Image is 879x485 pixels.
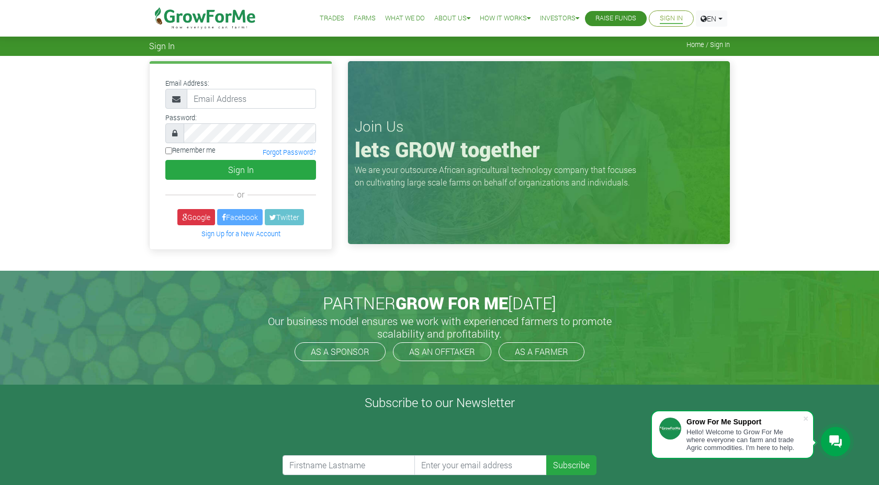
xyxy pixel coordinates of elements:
a: AS AN OFFTAKER [393,342,491,361]
a: Sign In [660,13,683,24]
a: Forgot Password? [263,148,316,156]
input: Remember me [165,147,172,154]
input: Firstname Lastname [283,455,415,475]
input: Email Address [187,89,316,109]
div: Grow For Me Support [686,418,803,426]
span: GROW FOR ME [396,292,508,314]
a: Raise Funds [595,13,636,24]
label: Email Address: [165,78,209,88]
input: Enter your email address [414,455,547,475]
p: We are your outsource African agricultural technology company that focuses on cultivating large s... [355,164,643,189]
a: Farms [354,13,376,24]
h3: Join Us [355,118,723,135]
span: Home / Sign In [686,41,730,49]
a: Google [177,209,215,225]
iframe: reCAPTCHA [283,414,442,455]
a: Investors [540,13,579,24]
h1: lets GROW together [355,137,723,162]
div: Hello! Welcome to Grow For Me where everyone can farm and trade Agric commodities. I'm here to help. [686,428,803,452]
h5: Our business model ensures we work with experienced farmers to promote scalability and profitabil... [256,315,623,340]
a: EN [696,10,727,27]
a: About Us [434,13,470,24]
a: AS A FARMER [499,342,584,361]
a: How it Works [480,13,531,24]
label: Password: [165,113,197,123]
a: Trades [320,13,344,24]
button: Sign In [165,160,316,180]
button: Subscribe [546,455,596,475]
a: AS A SPONSOR [295,342,386,361]
span: Sign In [149,41,175,51]
div: or [165,188,316,201]
a: What We Do [385,13,425,24]
h2: PARTNER [DATE] [153,293,726,313]
a: Sign Up for a New Account [201,229,280,238]
h4: Subscribe to our Newsletter [13,395,866,410]
label: Remember me [165,145,216,155]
